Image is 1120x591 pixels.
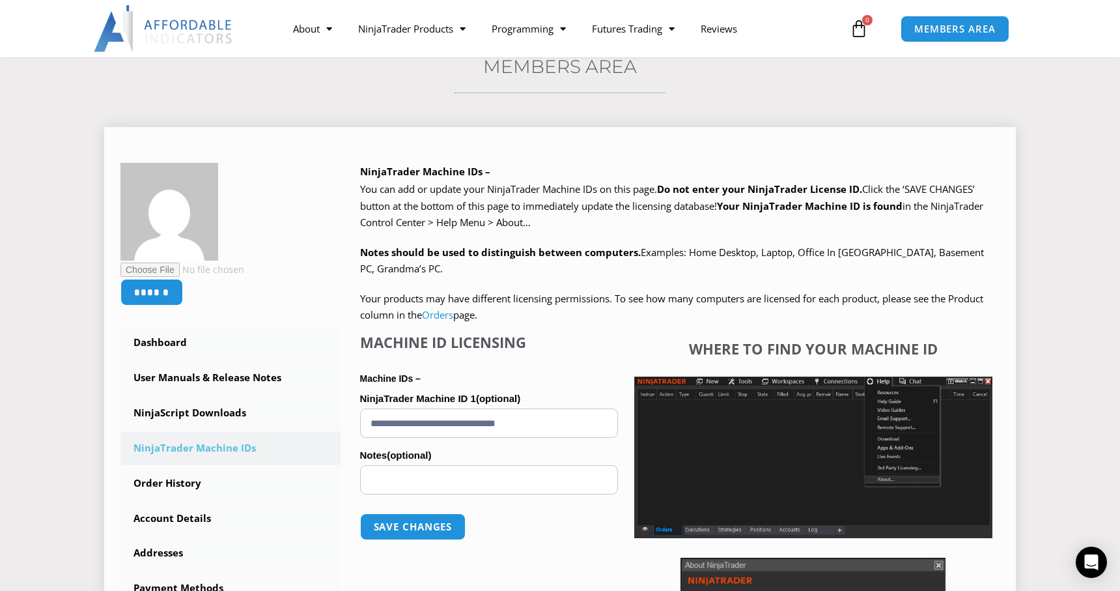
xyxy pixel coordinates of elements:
a: About [280,14,345,44]
b: NinjaTrader Machine IDs – [360,165,490,178]
a: Account Details [120,502,341,536]
a: Reviews [688,14,750,44]
span: MEMBERS AREA [914,24,996,34]
strong: Notes should be used to distinguish between computers. [360,246,641,259]
a: 0 [830,10,888,48]
a: Dashboard [120,326,341,360]
a: Order History [120,467,341,500]
span: Click the ‘SAVE CHANGES’ button at the bottom of this page to immediately update the licensing da... [360,182,983,229]
a: User Manuals & Release Notes [120,361,341,395]
button: Save changes [360,513,466,540]
nav: Menu [280,14,847,44]
h4: Machine ID Licensing [360,334,618,351]
a: Members Area [483,55,637,78]
h4: Where to find your Machine ID [634,340,992,357]
a: NinjaScript Downloads [120,396,341,430]
div: Open Intercom Messenger [1076,547,1107,578]
a: Programming [479,14,579,44]
strong: Your NinjaTrader Machine ID is found [717,199,903,212]
b: Do not enter your NinjaTrader License ID. [657,182,862,195]
strong: Machine IDs – [360,373,421,384]
img: c567fcf95a8b2b00f1c1864a1bd65d86a759c692991111f595be609bf96f7370 [120,163,218,261]
span: 0 [862,15,873,25]
img: Screenshot 2025-01-17 1155544 | Affordable Indicators – NinjaTrader [634,377,992,538]
span: Your products may have different licensing permissions. To see how many computers are licensed fo... [360,292,983,322]
a: Orders [422,308,453,321]
a: Futures Trading [579,14,688,44]
span: You can add or update your NinjaTrader Machine IDs on this page. [360,182,657,195]
span: (optional) [387,450,431,461]
a: NinjaTrader Machine IDs [120,431,341,465]
span: (optional) [476,393,520,404]
img: LogoAI | Affordable Indicators – NinjaTrader [94,5,234,52]
label: Notes [360,446,618,465]
label: NinjaTrader Machine ID 1 [360,389,618,409]
a: MEMBERS AREA [901,16,1009,42]
span: Examples: Home Desktop, Laptop, Office In [GEOGRAPHIC_DATA], Basement PC, Grandma’s PC. [360,246,984,276]
a: NinjaTrader Products [345,14,479,44]
a: Addresses [120,536,341,570]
